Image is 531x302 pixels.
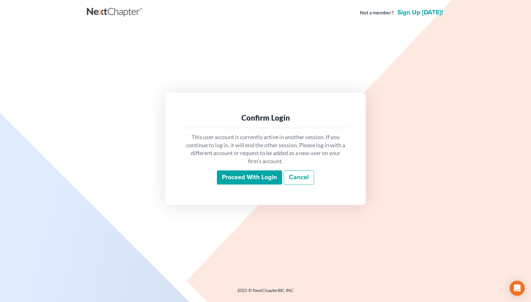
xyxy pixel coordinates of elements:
[510,281,525,296] div: Open Intercom Messenger
[360,9,394,16] strong: Not a member?
[185,133,346,165] p: This user account is currently active in another session. If you continue to log in, it will end ...
[284,170,314,185] a: Cancel
[185,113,346,123] div: Confirm Login
[396,9,444,16] a: Sign up [DATE]!
[217,170,282,185] input: Proceed with login
[87,287,444,299] div: 2025 © NextChapterBK, INC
